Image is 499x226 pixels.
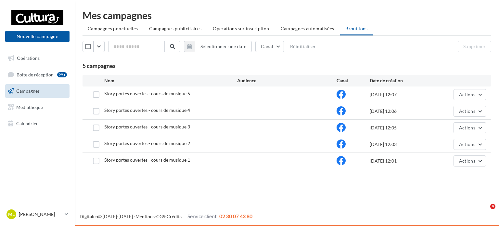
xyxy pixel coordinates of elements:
span: Campagnes [16,88,40,94]
span: Story portes ouvertes - cours de musique 5 [104,91,190,96]
a: Boîte de réception99+ [4,68,71,82]
a: Campagnes [4,84,71,98]
button: Actions [454,106,486,117]
button: Sélectionner une date [195,41,252,52]
span: © [DATE]-[DATE] - - - [80,214,252,219]
div: Mes campagnes [83,10,491,20]
span: Actions [459,158,475,164]
button: Actions [454,139,486,150]
button: Actions [454,89,486,100]
div: [DATE] 12:06 [370,108,436,114]
button: Actions [454,155,486,166]
button: Actions [454,122,486,133]
span: Story portes ouvertes - cours de musique 4 [104,107,190,113]
div: Canal [337,77,370,84]
div: [DATE] 12:03 [370,141,436,148]
p: [PERSON_NAME] [19,211,62,218]
a: Médiathèque [4,100,71,114]
button: Sélectionner une date [184,41,252,52]
div: 99+ [57,72,67,77]
a: Opérations [4,51,71,65]
span: Opérations [17,55,40,61]
a: Crédits [167,214,182,219]
span: Campagnes publicitaires [149,26,201,31]
span: Actions [459,125,475,130]
span: Campagnes automatisées [281,26,334,31]
button: Nouvelle campagne [5,31,70,42]
div: [DATE] 12:07 [370,91,436,98]
span: 5 campagnes [83,62,116,69]
span: Story portes ouvertes - cours de musique 1 [104,157,190,163]
span: Boîte de réception [17,72,54,77]
span: Actions [459,141,475,147]
span: Actions [459,108,475,114]
a: Digitaleo [80,214,98,219]
div: Audience [237,77,337,84]
span: Story portes ouvertes - cours de musique 2 [104,140,190,146]
a: Mentions [135,214,155,219]
span: Médiathèque [16,104,43,110]
a: Calendrier [4,117,71,130]
span: Actions [459,92,475,97]
div: Nom [104,77,237,84]
span: Story portes ouvertes - cours de musique 3 [104,124,190,129]
span: Service client [187,213,217,219]
iframe: Intercom live chat [477,204,493,219]
button: Réinitialiser [288,43,319,50]
div: Date de création [370,77,436,84]
a: ML [PERSON_NAME] [5,208,70,220]
span: Campagnes ponctuelles [88,26,138,31]
button: Supprimer [458,41,491,52]
a: CGS [156,214,165,219]
div: [DATE] 12:05 [370,125,436,131]
span: Calendrier [16,120,38,126]
button: Canal [255,41,284,52]
div: [DATE] 12:01 [370,158,436,164]
span: 02 30 07 43 80 [219,213,252,219]
span: 4 [490,204,495,209]
span: Operations sur inscription [213,26,269,31]
span: ML [8,211,15,218]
